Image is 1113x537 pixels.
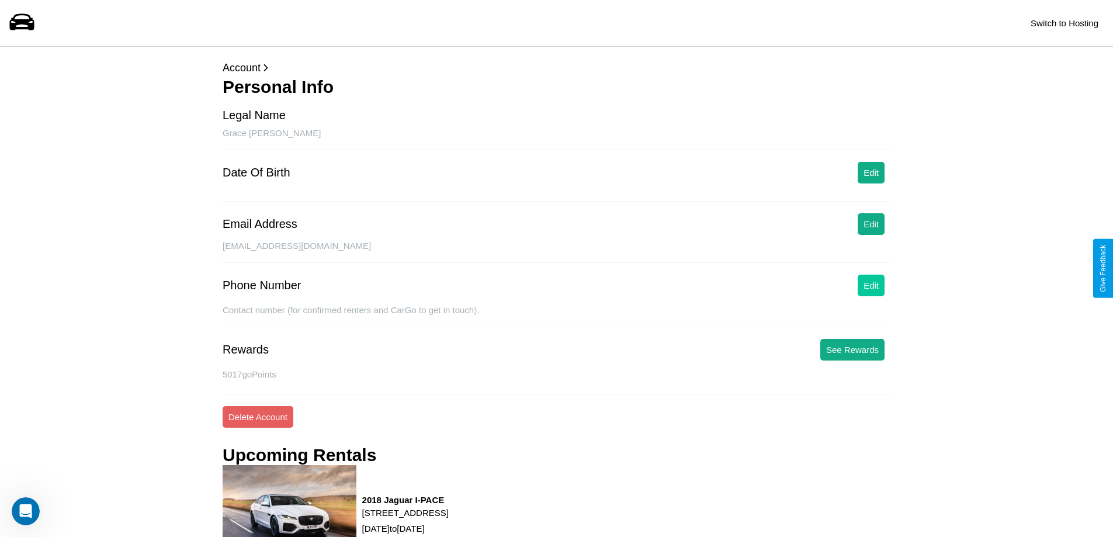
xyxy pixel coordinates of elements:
iframe: Intercom live chat [12,497,40,525]
div: Email Address [223,217,297,231]
p: [STREET_ADDRESS] [362,505,449,521]
button: Switch to Hosting [1025,12,1104,34]
h3: 2018 Jaguar I-PACE [362,495,449,505]
p: [DATE] to [DATE] [362,521,449,536]
div: Contact number (for confirmed renters and CarGo to get in touch). [223,305,890,327]
button: See Rewards [820,339,885,361]
div: Phone Number [223,279,301,292]
div: Give Feedback [1099,245,1107,292]
button: Edit [858,275,885,296]
button: Edit [858,213,885,235]
h3: Personal Info [223,77,890,97]
div: Date Of Birth [223,166,290,179]
button: Delete Account [223,406,293,428]
div: [EMAIL_ADDRESS][DOMAIN_NAME] [223,241,890,263]
div: Grace [PERSON_NAME] [223,128,890,150]
button: Edit [858,162,885,183]
h3: Upcoming Rentals [223,445,376,465]
div: Rewards [223,343,269,356]
p: Account [223,58,890,77]
div: Legal Name [223,109,286,122]
p: 5017 goPoints [223,366,890,382]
